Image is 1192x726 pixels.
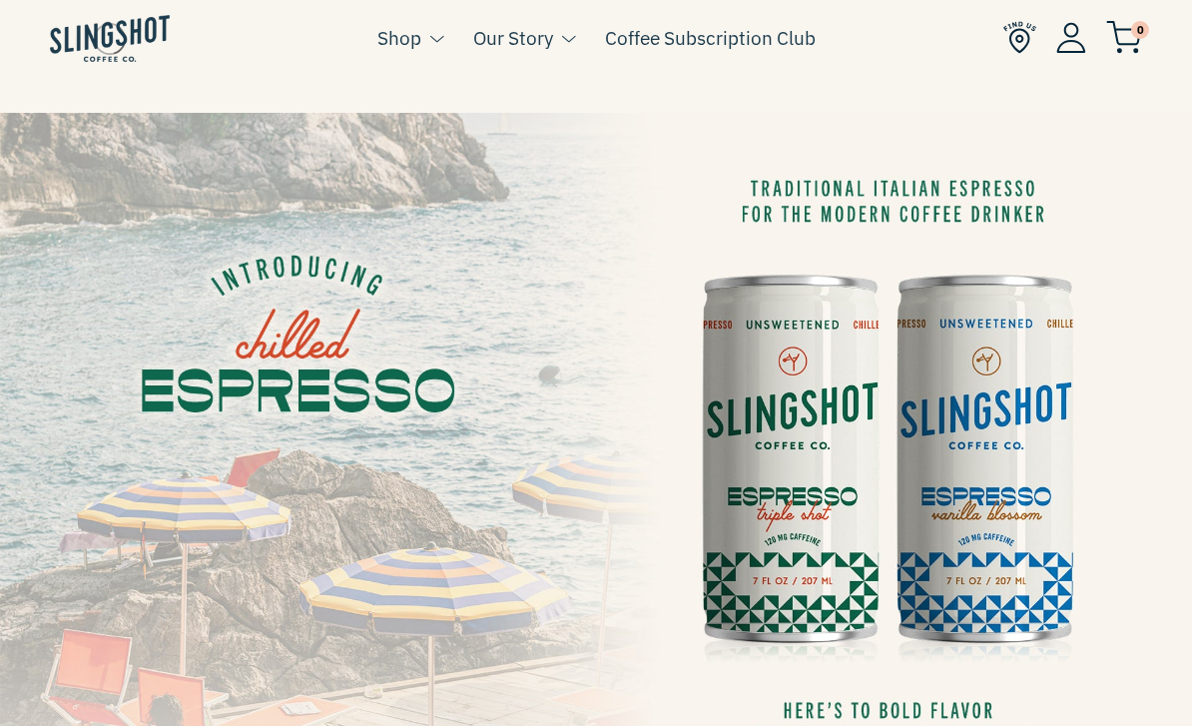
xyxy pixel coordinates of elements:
[377,23,421,53] a: Shop
[1056,22,1086,53] img: Account
[1106,26,1142,50] a: 0
[1106,21,1142,54] img: cart
[1003,21,1036,54] img: Find Us
[605,23,816,53] a: Coffee Subscription Club
[473,23,553,53] a: Our Story
[1131,21,1149,39] span: 0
